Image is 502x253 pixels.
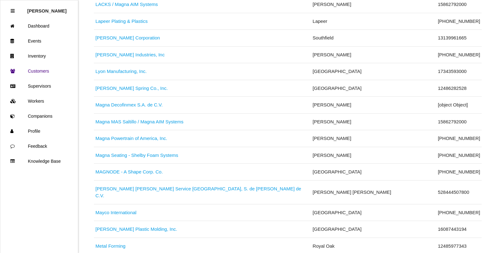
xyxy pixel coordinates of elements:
a: Knowledge Base [0,154,78,169]
td: 528444507800 [437,180,482,204]
a: Metal Forming [96,243,126,249]
a: [PERSON_NAME] Plastic Molding, Inc. [96,226,177,232]
a: [PERSON_NAME] Spring Co., Inc. [96,85,168,91]
td: [GEOGRAPHIC_DATA] [311,80,437,97]
td: [PERSON_NAME] [311,46,437,63]
td: [object Object] [437,97,482,114]
td: 15862792000 [437,113,482,130]
a: Feedback [0,139,78,154]
td: [PHONE_NUMBER] [437,164,482,181]
td: [GEOGRAPHIC_DATA] [311,221,437,238]
td: [PERSON_NAME] [311,147,437,164]
a: Magna Seating - Shelby Foam Systems [96,152,178,158]
td: 12486282528 [437,80,482,97]
a: MAGNODE - A Shape Corp. Co. [96,169,163,174]
a: Profile [0,124,78,139]
a: Mayco International [96,210,137,215]
a: [PERSON_NAME] Industries, Inc [96,52,165,57]
td: [GEOGRAPHIC_DATA] [311,63,437,80]
td: [PHONE_NUMBER] [437,13,482,30]
a: Workers [0,94,78,109]
td: 13139961665 [437,30,482,47]
td: [PHONE_NUMBER] [437,147,482,164]
a: Inventory [0,49,78,64]
td: [GEOGRAPHIC_DATA] [311,204,437,221]
td: [PHONE_NUMBER] [437,46,482,63]
td: 16087443194 [437,221,482,238]
a: Customers [0,64,78,79]
a: Lapeer Plating & Plastics [96,18,148,24]
a: [PERSON_NAME] [PERSON_NAME] Service [GEOGRAPHIC_DATA], S. de [PERSON_NAME] de C.V. [96,186,301,199]
a: Companions [0,109,78,124]
a: Lyon Manufacturing, Inc. [96,69,147,74]
a: LACKS / Magna AIM Systems [96,2,158,7]
td: [GEOGRAPHIC_DATA] [311,164,437,181]
td: [PERSON_NAME] [PERSON_NAME] [311,180,437,204]
p: Rosie Blandino [27,3,67,13]
a: [PERSON_NAME] Corporation [96,35,160,40]
td: [PERSON_NAME] [311,130,437,147]
td: [PERSON_NAME] [311,113,437,130]
a: Magna Powertrain of America, Inc. [96,136,167,141]
td: [PERSON_NAME] [311,97,437,114]
td: [PHONE_NUMBER] [437,130,482,147]
a: Magna MAS Saltillo / Magna AIM Systems [96,119,184,124]
div: Close [11,3,15,18]
td: Southfield [311,30,437,47]
td: [PHONE_NUMBER] [437,204,482,221]
a: Dashboard [0,18,78,34]
a: Magna Decofinmex S.A. de C.V. [96,102,163,107]
td: Lapeer [311,13,437,30]
td: 17343593000 [437,63,482,80]
a: Supervisors [0,79,78,94]
a: Events [0,34,78,49]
